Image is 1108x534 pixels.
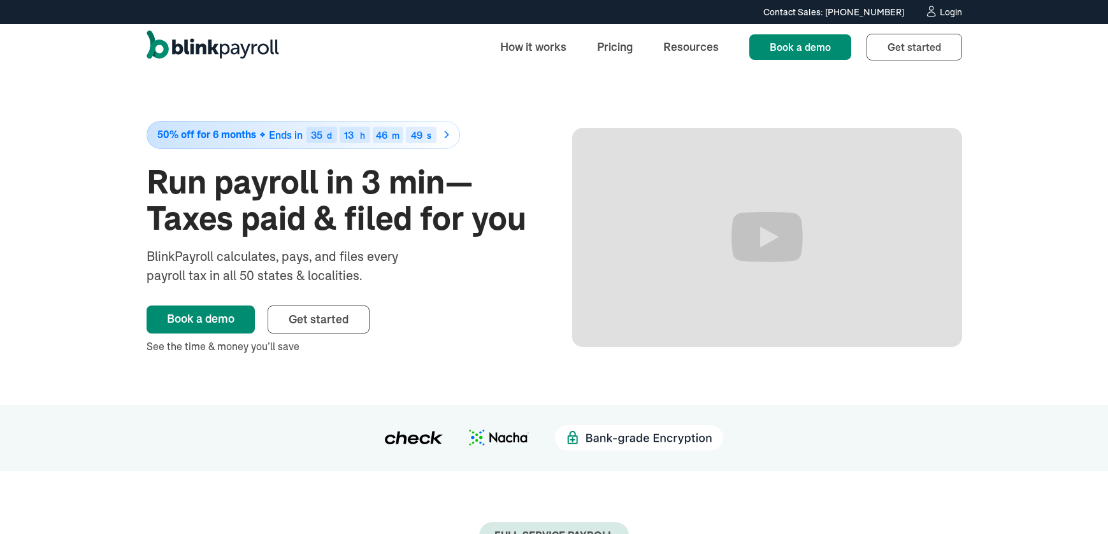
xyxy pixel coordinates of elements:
[411,129,422,141] span: 49
[147,31,279,64] a: home
[867,34,962,60] a: Get started
[311,129,322,141] span: 35
[925,5,962,19] a: Login
[289,312,349,327] span: Get started
[147,121,536,149] a: 50% off for 6 monthsEnds in35d13h46m49s
[427,131,431,140] div: s
[327,131,332,140] div: d
[763,6,904,19] div: Contact Sales: [PHONE_NUMBER]
[344,129,354,141] span: 13
[587,33,643,60] a: Pricing
[269,129,303,141] span: Ends in
[376,129,387,141] span: 46
[490,33,577,60] a: How it works
[147,247,432,285] div: BlinkPayroll calculates, pays, and files every payroll tax in all 50 states & localities.
[940,8,962,17] div: Login
[147,164,536,237] h1: Run payroll in 3 min—Taxes paid & filed for you
[888,41,941,53] span: Get started
[157,129,256,140] span: 50% off for 6 months
[360,131,365,140] div: h
[392,131,399,140] div: m
[572,128,962,347] iframe: Run Payroll in 3 min with BlinkPayroll
[770,41,831,53] span: Book a demo
[268,306,370,334] a: Get started
[147,339,536,354] div: See the time & money you’ll save
[147,306,255,334] a: Book a demo
[653,33,729,60] a: Resources
[749,34,851,60] a: Book a demo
